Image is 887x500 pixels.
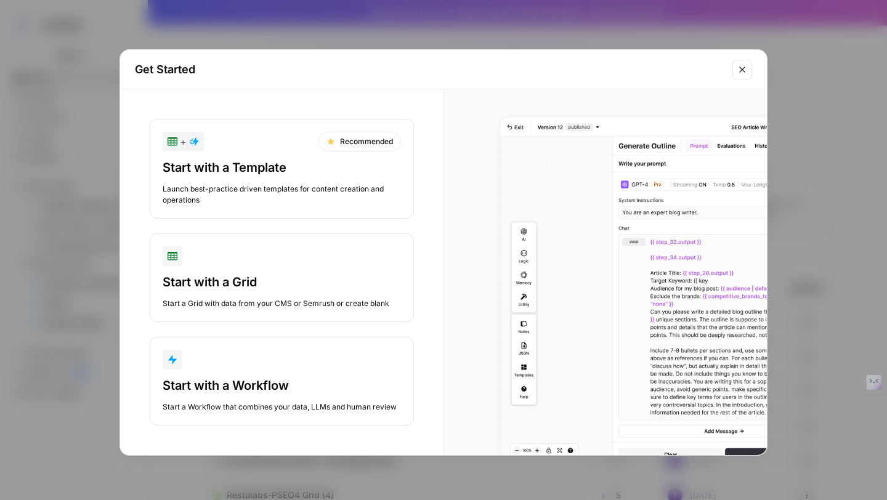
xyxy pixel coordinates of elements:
div: Start a Grid with data from your CMS or Semrush or create blank [163,298,401,309]
button: Close modal [732,60,752,79]
button: Start with a WorkflowStart a Workflow that combines your data, LLMs and human review [150,337,414,425]
div: + [168,134,199,149]
div: Recommended [318,132,401,151]
div: Start a Workflow that combines your data, LLMs and human review [163,401,401,413]
div: Start with a Workflow [163,377,401,394]
div: Start with a Template [163,159,401,176]
div: Launch best-practice driven templates for content creation and operations [163,183,401,206]
div: Start with a Grid [163,273,401,291]
h2: Get Started [135,61,725,78]
button: Start with a GridStart a Grid with data from your CMS or Semrush or create blank [150,233,414,322]
button: +RecommendedStart with a TemplateLaunch best-practice driven templates for content creation and o... [150,119,414,219]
